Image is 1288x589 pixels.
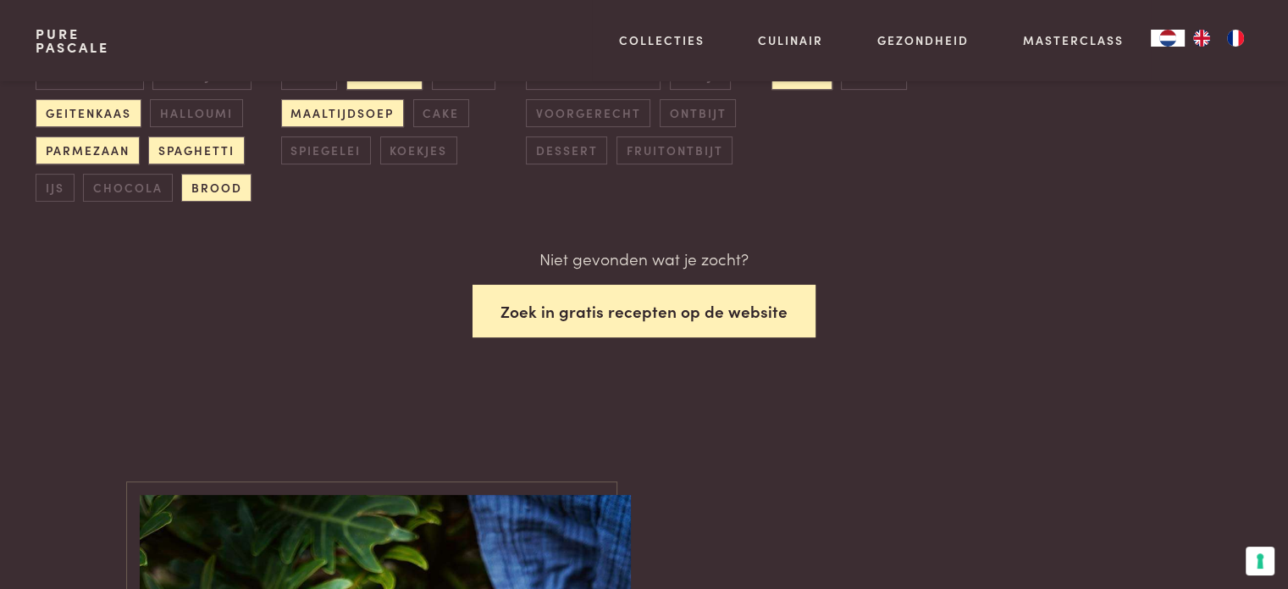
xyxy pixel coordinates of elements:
span: geitenkaas [36,99,141,127]
span: parmezaan [36,136,139,164]
aside: Language selected: Nederlands [1151,30,1252,47]
span: dessert [526,136,607,164]
span: cake [413,99,469,127]
span: voorgerecht [526,99,650,127]
a: Gezondheid [877,31,969,49]
ul: Language list [1185,30,1252,47]
a: NL [1151,30,1185,47]
span: koekjes [380,136,457,164]
button: Uw voorkeuren voor toestemming voor trackingtechnologieën [1246,547,1274,575]
span: ontbijt [660,99,736,127]
div: Language [1151,30,1185,47]
a: Culinair [758,31,823,49]
span: ijs [36,174,74,202]
span: chocola [83,174,172,202]
span: maaltijdsoep [281,99,404,127]
a: Masterclass [1023,31,1124,49]
span: spiegelei [281,136,371,164]
span: brood [181,174,252,202]
a: FR [1219,30,1252,47]
a: PurePascale [36,27,109,54]
span: fruitontbijt [616,136,732,164]
span: spaghetti [148,136,244,164]
button: Zoek in gratis recepten op de website [473,285,815,338]
a: EN [1185,30,1219,47]
span: halloumi [150,99,242,127]
p: Niet gevonden wat je zocht? [539,247,749,271]
a: Collecties [619,31,705,49]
